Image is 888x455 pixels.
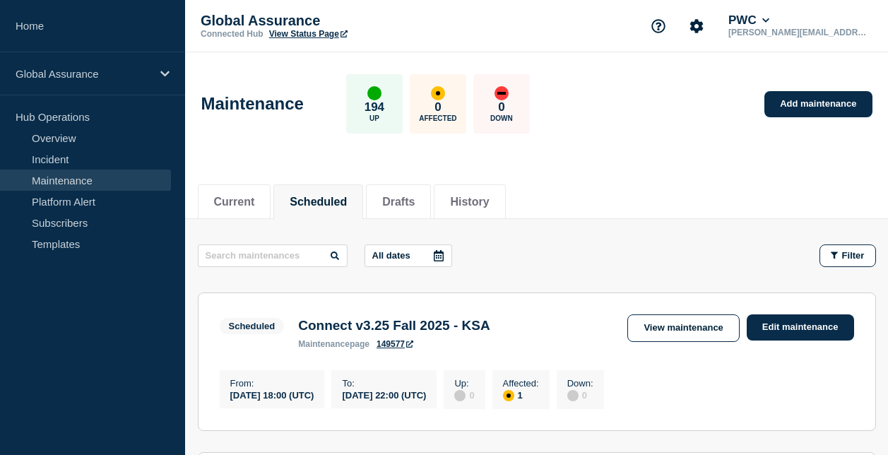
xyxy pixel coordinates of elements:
span: maintenance [298,339,350,349]
p: Connected Hub [201,29,264,39]
p: Down : [567,378,593,389]
p: Affected : [503,378,539,389]
p: 0 [434,100,441,114]
a: View Status Page [269,29,348,39]
div: up [367,86,381,100]
button: Drafts [382,196,415,208]
p: page [298,339,369,349]
div: 0 [454,389,474,401]
div: disabled [567,390,579,401]
p: Down [490,114,513,122]
h3: Connect v3.25 Fall 2025 - KSA [298,318,490,333]
div: 1 [503,389,539,401]
div: [DATE] 22:00 (UTC) [342,389,426,401]
h1: Maintenance [201,94,304,114]
button: Scheduled [290,196,347,208]
a: Edit maintenance [747,314,854,341]
button: PWC [726,13,772,28]
p: Affected [419,114,456,122]
div: disabled [454,390,466,401]
button: All dates [365,244,452,267]
p: [PERSON_NAME][EMAIL_ADDRESS][DOMAIN_NAME] [726,28,872,37]
button: Account settings [682,11,711,41]
button: Support [644,11,673,41]
input: Search maintenances [198,244,348,267]
div: affected [431,86,445,100]
p: Up [369,114,379,122]
a: View maintenance [627,314,739,342]
p: Global Assurance [201,13,483,29]
p: All dates [372,250,410,261]
span: Filter [842,250,865,261]
a: 149577 [377,339,413,349]
a: Add maintenance [764,91,872,117]
p: Up : [454,378,474,389]
div: [DATE] 18:00 (UTC) [230,389,314,401]
div: affected [503,390,514,401]
p: From : [230,378,314,389]
div: 0 [567,389,593,401]
p: 0 [498,100,504,114]
div: Scheduled [229,321,276,331]
button: History [450,196,489,208]
button: Current [214,196,255,208]
p: To : [342,378,426,389]
div: down [495,86,509,100]
p: 194 [365,100,384,114]
button: Filter [819,244,876,267]
p: Global Assurance [16,68,151,80]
